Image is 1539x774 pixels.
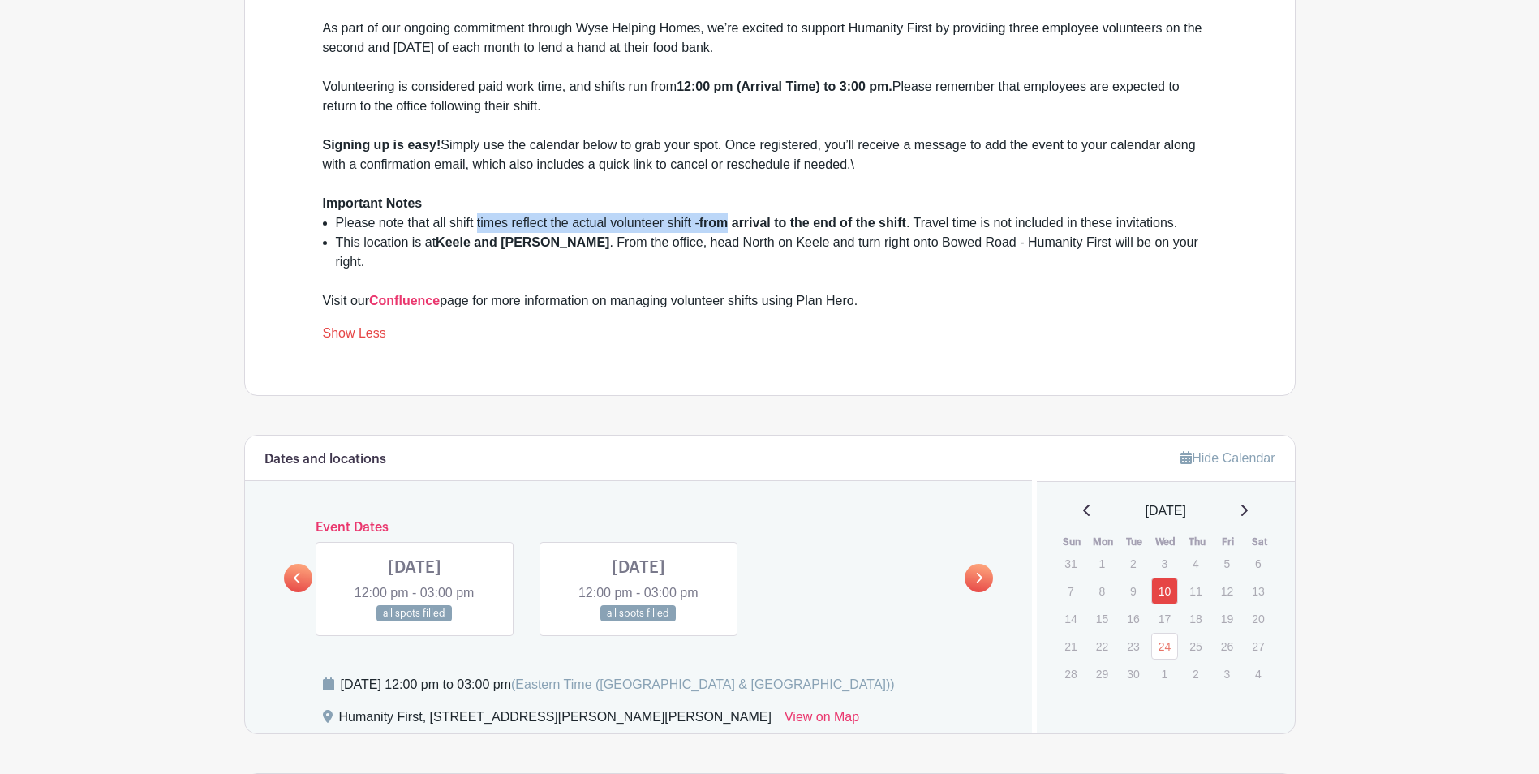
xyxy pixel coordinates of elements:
div: Simply use the calendar below to grab your spot. Once registered, you’ll receive a message to add... [323,135,1217,213]
p: 21 [1057,634,1084,659]
strong: 12:00 pm (Arrival Time) to 3:00 pm. [677,80,892,93]
a: Show Less [323,326,386,346]
th: Thu [1181,534,1213,550]
div: Volunteering is considered paid work time, and shifts run from Please remember that employees are... [323,77,1217,135]
div: [DATE] 12:00 pm to 03:00 pm [341,675,895,694]
p: 3 [1214,661,1240,686]
span: [DATE] [1146,501,1186,521]
a: 10 [1151,578,1178,604]
h6: Dates and locations [264,452,386,467]
a: Confluence [369,294,440,307]
div: Humanity First, [STREET_ADDRESS][PERSON_NAME][PERSON_NAME] [339,707,772,733]
p: 20 [1245,606,1271,631]
th: Tue [1119,534,1150,550]
p: 1 [1151,661,1178,686]
p: 11 [1182,578,1209,604]
h6: Event Dates [312,520,965,535]
p: 8 [1089,578,1116,604]
p: 9 [1120,578,1146,604]
p: 12 [1214,578,1240,604]
p: 4 [1182,551,1209,576]
p: 19 [1214,606,1240,631]
p: 14 [1057,606,1084,631]
p: 27 [1245,634,1271,659]
p: 7 [1057,578,1084,604]
p: 29 [1089,661,1116,686]
li: This location is at . From the office, head North on Keele and turn right onto Bowed Road - Human... [336,233,1217,272]
th: Sat [1244,534,1275,550]
span: (Eastern Time ([GEOGRAPHIC_DATA] & [GEOGRAPHIC_DATA])) [511,677,895,691]
th: Wed [1150,534,1182,550]
p: 6 [1245,551,1271,576]
p: 17 [1151,606,1178,631]
th: Mon [1088,534,1120,550]
strong: Signing up is easy! [323,138,441,152]
p: 1 [1089,551,1116,576]
strong: from arrival to the end of the shift [699,216,906,230]
strong: Keele and [PERSON_NAME] [436,235,609,249]
p: 28 [1057,661,1084,686]
p: 22 [1089,634,1116,659]
p: 5 [1214,551,1240,576]
th: Sun [1056,534,1088,550]
p: 3 [1151,551,1178,576]
a: 24 [1151,633,1178,660]
strong: Important Notes [323,196,423,210]
p: 16 [1120,606,1146,631]
p: 26 [1214,634,1240,659]
a: View on Map [785,707,859,733]
p: 13 [1245,578,1271,604]
li: Please note that all shift times reflect the actual volunteer shift - . Travel time is not includ... [336,213,1217,233]
p: 15 [1089,606,1116,631]
a: Hide Calendar [1180,451,1275,465]
p: 30 [1120,661,1146,686]
div: Visit our page for more information on managing volunteer shifts using Plan Hero. [323,291,1217,311]
p: 23 [1120,634,1146,659]
p: 4 [1245,661,1271,686]
p: 2 [1120,551,1146,576]
p: 31 [1057,551,1084,576]
th: Fri [1213,534,1245,550]
p: 18 [1182,606,1209,631]
p: 25 [1182,634,1209,659]
p: 2 [1182,661,1209,686]
div: As part of our ongoing commitment through Wyse Helping Homes, we’re excited to support Humanity F... [323,19,1217,77]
